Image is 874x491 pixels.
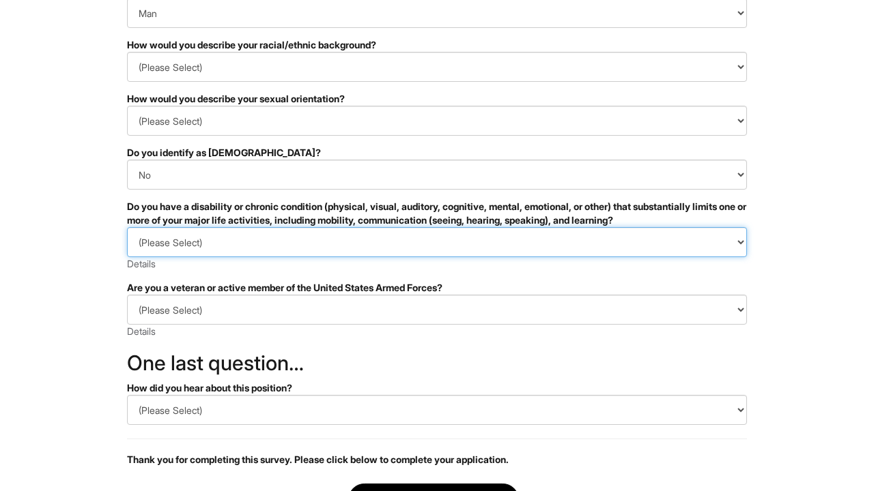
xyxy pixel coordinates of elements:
[127,352,747,374] h2: One last question…
[127,92,747,106] div: How would you describe your sexual orientation?
[127,146,747,160] div: Do you identify as [DEMOGRAPHIC_DATA]?
[127,52,747,82] select: How would you describe your racial/ethnic background?
[127,227,747,257] select: Do you have a disability or chronic condition (physical, visual, auditory, cognitive, mental, emo...
[127,106,747,136] select: How would you describe your sexual orientation?
[127,38,747,52] div: How would you describe your racial/ethnic background?
[127,395,747,425] select: How did you hear about this position?
[127,325,156,337] a: Details
[127,160,747,190] select: Do you identify as transgender?
[127,258,156,269] a: Details
[127,453,747,466] p: Thank you for completing this survey. Please click below to complete your application.
[127,295,747,325] select: Are you a veteran or active member of the United States Armed Forces?
[127,281,747,295] div: Are you a veteran or active member of the United States Armed Forces?
[127,381,747,395] div: How did you hear about this position?
[127,200,747,227] div: Do you have a disability or chronic condition (physical, visual, auditory, cognitive, mental, emo...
